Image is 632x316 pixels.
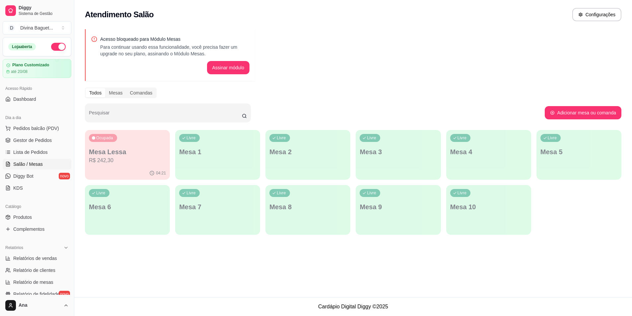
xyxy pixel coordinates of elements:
[536,130,621,180] button: LivreMesa 5
[265,130,350,180] button: LivreMesa 2
[13,214,32,221] span: Produtos
[540,147,617,157] p: Mesa 5
[100,36,249,42] p: Acesso bloqueado para Módulo Mesas
[156,170,166,176] p: 04:21
[3,183,71,193] a: KDS
[13,96,36,102] span: Dashboard
[545,106,621,119] button: Adicionar mesa ou comanda
[269,202,346,212] p: Mesa 8
[360,147,437,157] p: Mesa 3
[3,224,71,234] a: Complementos
[3,3,71,19] a: DiggySistema de Gestão
[74,297,632,316] footer: Cardápio Digital Diggy © 2025
[13,279,53,285] span: Relatório de mesas
[450,147,527,157] p: Mesa 4
[86,88,105,97] div: Todos
[446,185,531,235] button: LivreMesa 10
[3,135,71,146] a: Gestor de Pedidos
[367,190,376,196] p: Livre
[3,201,71,212] div: Catálogo
[126,88,156,97] div: Comandas
[3,94,71,104] a: Dashboard
[3,265,71,276] a: Relatório de clientes
[3,112,71,123] div: Dia a dia
[19,5,69,11] span: Diggy
[85,9,154,20] h2: Atendimento Salão
[186,190,196,196] p: Livre
[360,202,437,212] p: Mesa 9
[13,173,34,179] span: Diggy Bot
[96,190,105,196] p: Livre
[96,135,113,141] p: Ocupada
[85,185,170,235] button: LivreMesa 6
[85,130,170,180] button: OcupadaMesa LessaR$ 242,3004:21
[277,190,286,196] p: Livre
[175,130,260,180] button: LivreMesa 1
[89,202,166,212] p: Mesa 6
[3,83,71,94] div: Acesso Rápido
[3,289,71,299] a: Relatório de fidelidadenovo
[265,185,350,235] button: LivreMesa 8
[51,43,66,51] button: Alterar Status
[548,135,557,141] p: Livre
[457,135,467,141] p: Livre
[186,135,196,141] p: Livre
[3,147,71,158] a: Lista de Pedidos
[572,8,621,21] button: Configurações
[13,125,59,132] span: Pedidos balcão (PDV)
[11,69,28,74] article: até 20/08
[13,185,23,191] span: KDS
[20,25,53,31] div: Divina Baguet ...
[8,43,36,50] div: Loja aberta
[13,267,55,274] span: Relatório de clientes
[5,245,23,250] span: Relatórios
[3,123,71,134] button: Pedidos balcão (PDV)
[13,291,59,297] span: Relatório de fidelidade
[269,147,346,157] p: Mesa 2
[356,185,441,235] button: LivreMesa 9
[89,147,166,157] p: Mesa Lessa
[450,202,527,212] p: Mesa 10
[3,159,71,169] a: Salão / Mesas
[3,277,71,287] a: Relatório de mesas
[277,135,286,141] p: Livre
[89,112,242,119] input: Pesquisar
[3,297,71,313] button: Ana
[105,88,126,97] div: Mesas
[13,226,44,232] span: Complementos
[13,255,57,262] span: Relatórios de vendas
[13,137,52,144] span: Gestor de Pedidos
[13,149,48,156] span: Lista de Pedidos
[3,59,71,78] a: Plano Customizadoaté 20/08
[19,11,69,16] span: Sistema de Gestão
[457,190,467,196] p: Livre
[446,130,531,180] button: LivreMesa 4
[3,21,71,34] button: Select a team
[8,25,15,31] span: D
[207,61,250,74] button: Assinar módulo
[12,63,49,68] article: Plano Customizado
[179,147,256,157] p: Mesa 1
[179,202,256,212] p: Mesa 7
[356,130,441,180] button: LivreMesa 3
[100,44,249,57] p: Para continuar usando essa funcionalidade, você precisa fazer um upgrade no seu plano, assinando ...
[89,157,166,164] p: R$ 242,30
[367,135,376,141] p: Livre
[3,171,71,181] a: Diggy Botnovo
[175,185,260,235] button: LivreMesa 7
[19,302,61,308] span: Ana
[3,212,71,222] a: Produtos
[13,161,43,167] span: Salão / Mesas
[3,253,71,264] a: Relatórios de vendas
